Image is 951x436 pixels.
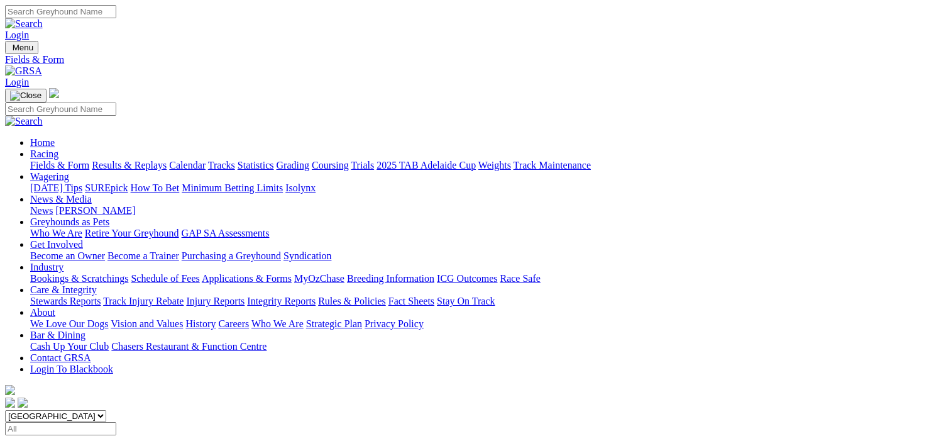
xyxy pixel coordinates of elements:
a: Breeding Information [347,273,434,284]
a: Login [5,30,29,40]
a: Racing [30,148,58,159]
a: Vision and Values [111,318,183,329]
a: Grading [277,160,309,170]
a: Chasers Restaurant & Function Centre [111,341,267,352]
a: Careers [218,318,249,329]
a: Track Maintenance [514,160,591,170]
button: Toggle navigation [5,41,38,54]
a: Who We Are [251,318,304,329]
a: Results & Replays [92,160,167,170]
a: Care & Integrity [30,284,97,295]
span: Menu [13,43,33,52]
a: Login To Blackbook [30,364,113,374]
a: Stay On Track [437,296,495,306]
a: Syndication [283,250,331,261]
a: Fields & Form [5,54,946,65]
a: Retire Your Greyhound [85,228,179,238]
div: News & Media [30,205,946,216]
div: Wagering [30,182,946,194]
input: Select date [5,422,116,435]
a: Statistics [238,160,274,170]
div: Get Involved [30,250,946,262]
input: Search [5,103,116,116]
a: How To Bet [131,182,180,193]
a: Stewards Reports [30,296,101,306]
div: Racing [30,160,946,171]
a: Trials [351,160,374,170]
a: Industry [30,262,63,272]
a: Purchasing a Greyhound [182,250,281,261]
a: Become an Owner [30,250,105,261]
a: Cash Up Your Club [30,341,109,352]
a: Isolynx [285,182,316,193]
a: Integrity Reports [247,296,316,306]
a: Wagering [30,171,69,182]
a: Weights [478,160,511,170]
img: logo-grsa-white.png [5,385,15,395]
a: Home [30,137,55,148]
a: Login [5,77,29,87]
a: Coursing [312,160,349,170]
a: Bar & Dining [30,330,85,340]
a: Rules & Policies [318,296,386,306]
img: GRSA [5,65,42,77]
a: Privacy Policy [365,318,424,329]
a: Get Involved [30,239,83,250]
a: Contact GRSA [30,352,91,363]
a: 2025 TAB Adelaide Cup [377,160,476,170]
div: Bar & Dining [30,341,946,352]
a: SUREpick [85,182,128,193]
a: About [30,307,55,318]
a: Become a Trainer [107,250,179,261]
a: Who We Are [30,228,82,238]
a: Strategic Plan [306,318,362,329]
div: Care & Integrity [30,296,946,307]
a: Tracks [208,160,235,170]
a: Track Injury Rebate [103,296,184,306]
button: Toggle navigation [5,89,47,103]
div: About [30,318,946,330]
a: Fact Sheets [388,296,434,306]
a: Schedule of Fees [131,273,199,284]
img: twitter.svg [18,398,28,408]
a: Greyhounds as Pets [30,216,109,227]
a: Race Safe [500,273,540,284]
a: [DATE] Tips [30,182,82,193]
img: facebook.svg [5,398,15,408]
a: GAP SA Assessments [182,228,270,238]
div: Industry [30,273,946,284]
a: News [30,205,53,216]
a: Calendar [169,160,206,170]
a: ICG Outcomes [437,273,497,284]
div: Greyhounds as Pets [30,228,946,239]
a: MyOzChase [294,273,344,284]
a: [PERSON_NAME] [55,205,135,216]
a: Applications & Forms [202,273,292,284]
img: logo-grsa-white.png [49,88,59,98]
a: Minimum Betting Limits [182,182,283,193]
a: History [185,318,216,329]
a: Injury Reports [186,296,245,306]
input: Search [5,5,116,18]
img: Close [10,91,41,101]
img: Search [5,116,43,127]
a: News & Media [30,194,92,204]
img: Search [5,18,43,30]
a: We Love Our Dogs [30,318,108,329]
a: Bookings & Scratchings [30,273,128,284]
a: Fields & Form [30,160,89,170]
